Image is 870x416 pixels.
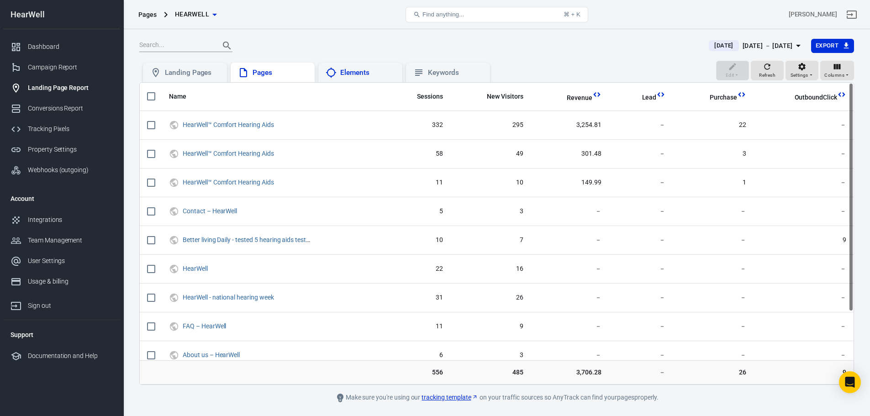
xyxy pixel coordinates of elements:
[28,256,113,266] div: User Settings
[592,90,601,99] svg: This column is calculated from AnyTrack real-time data
[169,350,179,361] svg: UTM & Web Traffic
[138,10,157,19] div: Pages
[616,368,666,377] span: －
[28,351,113,361] div: Documentation and Help
[487,92,523,101] span: New Visitors
[405,92,443,101] span: Sessions
[3,119,120,139] a: Tracking Pixels
[169,92,198,101] span: Name
[340,68,395,78] div: Elements
[28,236,113,245] div: Team Management
[616,264,666,274] span: －
[475,92,523,101] span: New Visitors
[820,61,854,81] button: Columns
[169,148,179,159] svg: UTM & Web Traffic
[140,83,854,384] div: scrollable content
[538,322,601,331] span: －
[183,121,274,128] a: HearWell™ Comfort Hearing Aids
[680,351,746,360] span: －
[28,104,113,113] div: Conversions Report
[390,351,443,360] span: 6
[169,120,179,131] svg: UTM & Web Traffic
[761,264,846,274] span: －
[3,139,120,160] a: Property Settings
[3,98,120,119] a: Conversions Report
[253,68,307,78] div: Pages
[28,301,113,311] div: Sign out
[761,293,846,302] span: －
[390,207,443,216] span: 5
[406,7,588,22] button: Find anything...⌘ + K
[789,10,837,19] div: Account id: BS7ZPrtF
[743,40,793,52] div: [DATE] － [DATE]
[616,149,666,158] span: －
[169,263,179,274] svg: UTM & Web Traffic
[169,177,179,188] svg: UTM & Web Traffic
[538,351,601,360] span: －
[837,90,846,99] svg: This column is calculated from AnyTrack real-time data
[183,150,274,157] a: HearWell™ Comfort Hearing Aids
[390,264,443,274] span: 22
[761,149,846,158] span: －
[169,321,179,332] svg: UTM & Web Traffic
[28,124,113,134] div: Tracking Pixels
[630,93,657,102] span: Lead
[656,90,665,99] svg: This column is calculated from AnyTrack real-time data
[171,6,220,23] button: HearWell
[711,41,737,50] span: [DATE]
[390,322,443,331] span: 11
[169,206,179,217] svg: UTM & Web Traffic
[28,145,113,154] div: Property Settings
[538,264,601,274] span: －
[291,392,702,403] div: Make sure you're using our on your traffic sources so AnyTrack can find your pages properly.
[183,322,226,330] a: FAQ – HearWell
[390,178,443,187] span: 11
[811,39,854,53] button: Export
[458,293,523,302] span: 26
[139,40,212,52] input: Search...
[458,149,523,158] span: 49
[28,277,113,286] div: Usage & billing
[680,121,746,130] span: 22
[555,92,592,103] span: Total revenue calculated by AnyTrack.
[390,149,443,158] span: 58
[538,368,601,377] span: 3,706.28
[680,264,746,274] span: －
[3,271,120,292] a: Usage & billing
[417,92,443,101] span: Sessions
[3,292,120,316] a: Sign out
[28,165,113,175] div: Webhooks (outgoing)
[422,393,478,402] a: tracking template
[390,236,443,245] span: 10
[169,235,179,246] svg: UTM & Web Traffic
[795,93,837,102] span: OutboundClick
[458,322,523,331] span: 9
[710,93,737,102] span: Purchase
[458,368,523,377] span: 485
[616,178,666,187] span: －
[458,178,523,187] span: 10
[216,35,238,57] button: Search
[680,207,746,216] span: －
[175,9,209,20] span: HearWell
[698,93,737,102] span: Purchase
[616,236,666,245] span: －
[616,351,666,360] span: －
[761,121,846,130] span: －
[169,92,186,101] span: Name
[538,178,601,187] span: 149.99
[3,324,120,346] li: Support
[761,322,846,331] span: －
[616,121,666,130] span: －
[458,121,523,130] span: 295
[3,11,120,19] div: HearWell
[458,207,523,216] span: 3
[28,63,113,72] div: Campaign Report
[390,121,443,130] span: 332
[680,236,746,245] span: －
[28,215,113,225] div: Integrations
[761,178,846,187] span: －
[786,61,818,81] button: Settings
[538,149,601,158] span: 301.48
[538,207,601,216] span: －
